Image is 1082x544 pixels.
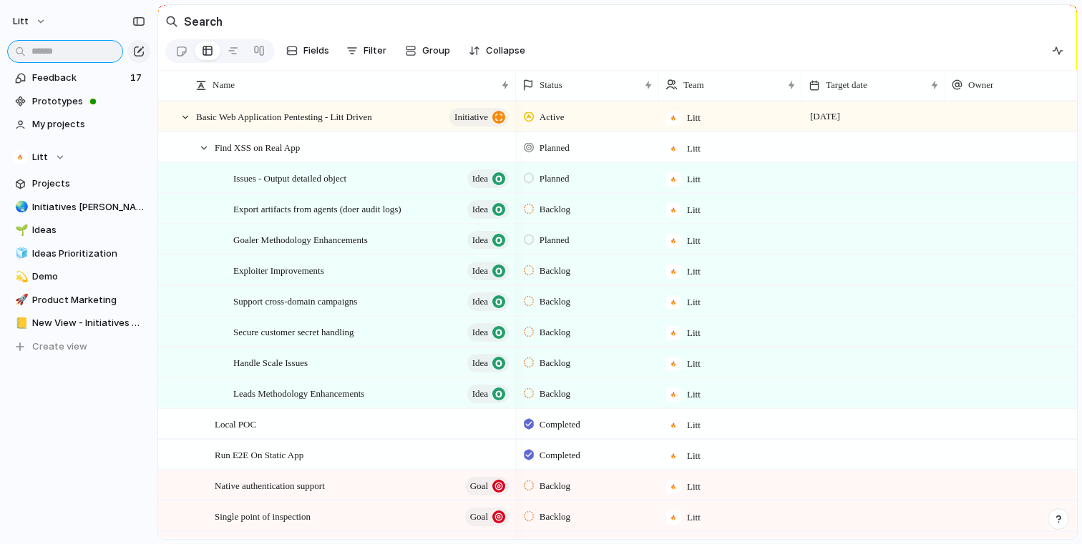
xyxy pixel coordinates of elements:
[7,114,150,135] a: My projects
[540,356,570,370] span: Backlog
[968,78,993,92] span: Owner
[233,354,308,370] span: Handle Scale Issues
[13,293,27,307] button: 🚀
[540,325,570,340] span: Backlog
[687,357,701,371] span: Litt
[467,354,509,372] button: Idea
[463,39,531,62] button: Collapse
[13,14,29,29] span: Litt
[15,269,25,285] div: 💫
[687,418,701,432] span: Litt
[687,111,701,125] span: Litt
[364,44,386,58] span: Filter
[465,477,509,495] button: Goal
[233,385,364,401] span: Leads Methodology Enhancements
[32,71,126,85] span: Feedback
[687,264,701,279] span: Litt
[215,477,325,493] span: Native authentication support
[130,71,145,85] span: 17
[687,387,701,402] span: Litt
[7,266,150,287] a: 💫Demo
[7,173,150,194] a: Projects
[540,295,570,309] span: Backlog
[215,139,300,155] span: Find XSS on Real App
[281,39,335,62] button: Fields
[422,44,450,58] span: Group
[7,147,150,168] button: Litt
[687,326,701,340] span: Litt
[184,13,223,30] h2: Search
[32,269,145,284] span: Demo
[233,200,401,217] span: Export artifacts from agents (doer audit logs)
[233,292,357,309] span: Support cross-domain campaigns
[13,269,27,284] button: 💫
[215,446,303,463] span: Run E2E On Static App
[303,44,329,58] span: Fields
[472,230,488,250] span: Idea
[233,323,354,340] span: Secure customer secret handling
[687,449,701,463] span: Litt
[687,480,701,494] span: Litt
[233,169,346,186] span: Issues - Output detailed object
[486,44,525,58] span: Collapse
[467,262,509,280] button: Idea
[32,94,145,109] span: Prototypes
[32,316,145,330] span: New View - Initiatives and Goals
[540,78,562,92] span: Status
[472,322,488,342] span: Idea
[213,78,235,92] span: Name
[7,243,150,264] a: 🧊Ideas Prioritization
[32,247,145,261] span: Ideas Prioritization
[7,219,150,241] div: 🌱Ideas
[540,172,570,186] span: Planned
[470,476,488,496] span: Goal
[465,508,509,526] button: Goal
[7,67,150,89] a: Feedback17
[826,78,867,92] span: Target date
[13,316,27,330] button: 📒
[398,39,457,62] button: Group
[341,39,392,62] button: Filter
[454,107,488,127] span: initiative
[687,203,701,217] span: Litt
[687,510,701,525] span: Litt
[7,290,150,311] div: 🚀Product Marketing
[15,199,25,215] div: 🌏
[540,110,565,124] span: Active
[32,177,145,191] span: Projects
[233,231,368,247] span: Goaler Methodology Enhancements
[13,200,27,214] button: 🌏
[15,315,25,332] div: 📒
[470,507,488,527] span: Goal
[7,336,150,357] button: Create view
[32,223,145,237] span: Ideas
[215,508,311,524] span: Single point of inspection
[32,200,145,214] span: Initiatives [PERSON_NAME]
[540,141,570,155] span: Planned
[32,150,48,164] span: Litt
[449,108,509,127] button: initiative
[15,292,25,308] div: 🚀
[687,295,701,310] span: Litt
[32,117,145,132] span: My projects
[215,415,256,432] span: Local POC
[233,262,324,278] span: Exploiter Improvements
[806,108,844,125] span: [DATE]
[7,197,150,218] a: 🌏Initiatives [PERSON_NAME]
[7,312,150,334] a: 📒New View - Initiatives and Goals
[196,108,372,124] span: Basic Web Application Pentesting - Litt Driven
[13,223,27,237] button: 🌱
[472,169,488,189] span: Idea
[540,510,570,524] span: Backlog
[540,417,580,432] span: Completed
[687,142,701,156] span: Litt
[472,199,488,219] span: Idea
[540,387,570,401] span: Backlog
[540,479,570,493] span: Backlog
[7,91,150,112] a: Prototypes
[472,292,488,312] span: Idea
